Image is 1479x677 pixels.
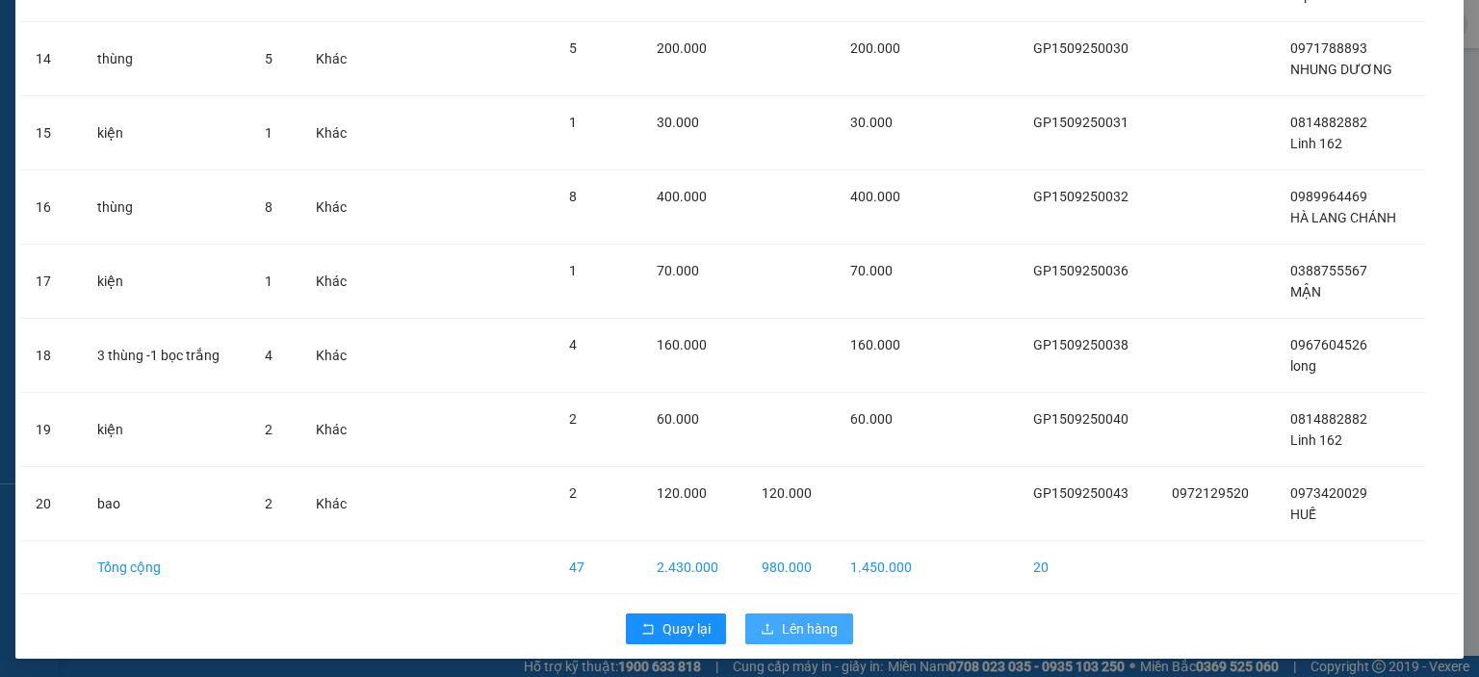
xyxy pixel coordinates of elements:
[1033,337,1129,352] span: GP1509250038
[850,115,893,130] span: 30.000
[1290,284,1321,299] span: MẬN
[1290,337,1367,352] span: 0967604526
[746,541,835,594] td: 980.000
[626,613,726,644] button: rollbackQuay lại
[850,40,900,56] span: 200.000
[1290,189,1367,204] span: 0989964469
[1290,432,1342,448] span: Linh 162
[657,337,707,352] span: 160.000
[20,467,82,541] td: 20
[850,263,893,278] span: 70.000
[20,170,82,245] td: 16
[657,411,699,427] span: 60.000
[54,82,157,123] span: SĐT XE 0867 585 938
[657,40,707,56] span: 200.000
[82,245,250,319] td: kiện
[1290,115,1367,130] span: 0814882882
[835,541,936,594] td: 1.450.000
[569,189,577,204] span: 8
[300,96,368,170] td: Khác
[300,22,368,96] td: Khác
[1290,62,1392,77] span: NHUNG DƯƠNG
[1033,411,1129,427] span: GP1509250040
[657,263,699,278] span: 70.000
[82,170,250,245] td: thùng
[569,337,577,352] span: 4
[300,467,368,541] td: Khác
[82,467,250,541] td: bao
[300,319,368,393] td: Khác
[850,189,900,204] span: 400.000
[82,393,250,467] td: kiện
[82,541,250,594] td: Tổng cộng
[265,422,272,437] span: 2
[1290,210,1396,225] span: HÀ LANG CHÁNH
[745,613,853,644] button: uploadLên hàng
[1033,485,1129,501] span: GP1509250043
[265,125,272,141] span: 1
[1033,115,1129,130] span: GP1509250031
[265,273,272,289] span: 1
[657,189,707,204] span: 400.000
[300,393,368,467] td: Khác
[1172,485,1249,501] span: 0972129520
[265,199,272,215] span: 8
[1290,507,1316,522] span: HUẾ
[300,170,368,245] td: Khác
[45,15,167,78] strong: CHUYỂN PHÁT NHANH ĐÔNG LÝ
[10,66,40,134] img: logo
[1290,411,1367,427] span: 0814882882
[82,319,250,393] td: 3 thùng -1 bọc trắng
[1018,541,1156,594] td: 20
[20,319,82,393] td: 18
[1033,263,1129,278] span: GP1509250036
[265,348,272,363] span: 4
[850,411,893,427] span: 60.000
[662,618,711,639] span: Quay lại
[1290,263,1367,278] span: 0388755567
[170,99,285,119] span: GP1509250024
[82,22,250,96] td: thùng
[657,115,699,130] span: 30.000
[1290,136,1342,151] span: Linh 162
[1290,485,1367,501] span: 0973420029
[761,622,774,638] span: upload
[850,337,900,352] span: 160.000
[20,393,82,467] td: 19
[569,411,577,427] span: 2
[657,485,707,501] span: 120.000
[300,245,368,319] td: Khác
[569,263,577,278] span: 1
[554,541,641,594] td: 47
[53,127,158,169] strong: PHIẾU BIÊN NHẬN
[1033,40,1129,56] span: GP1509250030
[641,541,746,594] td: 2.430.000
[265,51,272,66] span: 5
[569,115,577,130] span: 1
[569,40,577,56] span: 5
[265,496,272,511] span: 2
[20,22,82,96] td: 14
[20,96,82,170] td: 15
[782,618,838,639] span: Lên hàng
[1290,40,1367,56] span: 0971788893
[1290,358,1316,374] span: long
[1033,189,1129,204] span: GP1509250032
[641,622,655,638] span: rollback
[762,485,812,501] span: 120.000
[569,485,577,501] span: 2
[82,96,250,170] td: kiện
[20,245,82,319] td: 17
